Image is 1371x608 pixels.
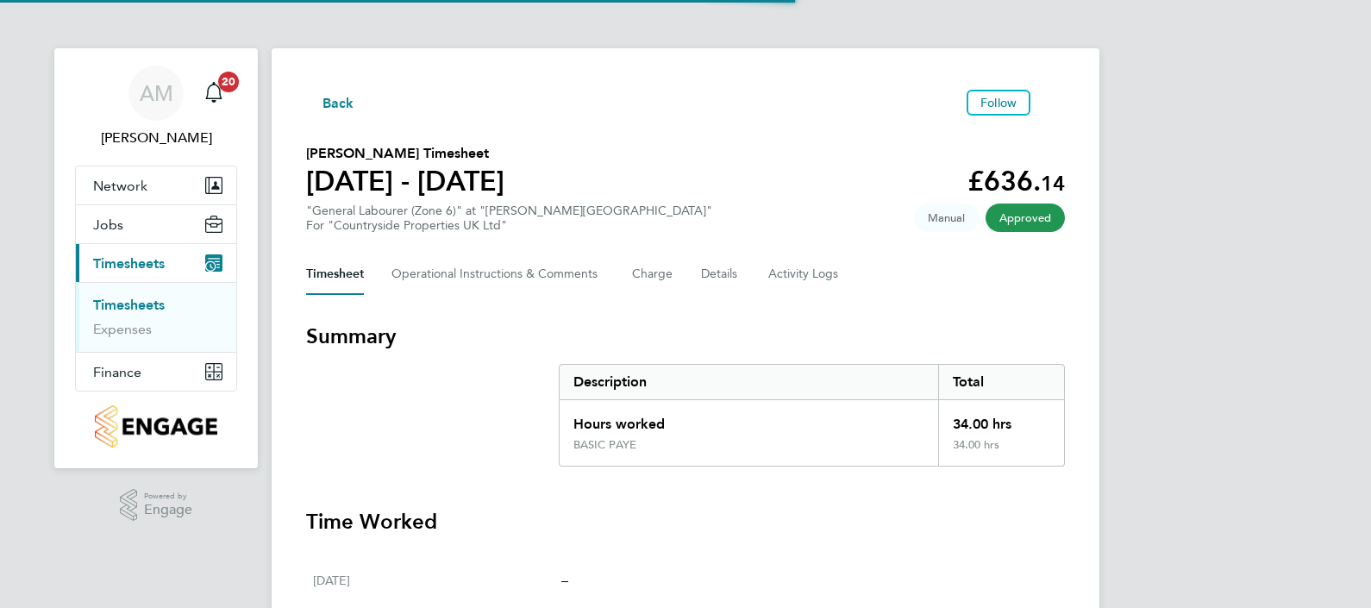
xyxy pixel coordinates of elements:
[140,82,173,104] span: AM
[980,95,1017,110] span: Follow
[120,489,193,522] a: Powered byEngage
[144,503,192,517] span: Engage
[218,72,239,92] span: 20
[560,400,938,438] div: Hours worked
[76,166,236,204] button: Network
[93,321,152,337] a: Expenses
[95,405,216,448] img: countryside-properties-logo-retina.png
[938,365,1064,399] div: Total
[93,364,141,380] span: Finance
[391,254,604,295] button: Operational Instructions & Comments
[938,438,1064,466] div: 34.00 hrs
[144,489,192,504] span: Powered by
[914,204,979,232] span: This timesheet was manually created.
[306,323,1065,350] h3: Summary
[701,254,741,295] button: Details
[967,165,1065,197] app-decimal: £636.
[559,364,1065,467] div: Summary
[561,572,568,588] span: –
[1041,171,1065,196] span: 14
[76,244,236,282] button: Timesheets
[967,90,1030,116] button: Follow
[768,254,841,295] button: Activity Logs
[93,255,165,272] span: Timesheets
[306,164,504,198] h1: [DATE] - [DATE]
[322,93,354,114] span: Back
[986,204,1065,232] span: This timesheet has been approved.
[76,205,236,243] button: Jobs
[76,282,236,352] div: Timesheets
[76,353,236,391] button: Finance
[197,66,231,121] a: 20
[306,508,1065,536] h3: Time Worked
[560,365,938,399] div: Description
[75,128,237,148] span: Andy Manley
[306,218,712,233] div: For "Countryside Properties UK Ltd"
[54,48,258,468] nav: Main navigation
[573,438,636,452] div: BASIC PAYE
[1037,98,1065,107] button: Timesheets Menu
[938,400,1064,438] div: 34.00 hrs
[93,297,165,313] a: Timesheets
[632,254,673,295] button: Charge
[93,216,123,233] span: Jobs
[306,254,364,295] button: Timesheet
[306,143,504,164] h2: [PERSON_NAME] Timesheet
[75,405,237,448] a: Go to home page
[313,570,561,591] div: [DATE]
[93,178,147,194] span: Network
[306,91,354,113] button: Back
[75,66,237,148] a: AM[PERSON_NAME]
[306,204,712,233] div: "General Labourer (Zone 6)" at "[PERSON_NAME][GEOGRAPHIC_DATA]"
